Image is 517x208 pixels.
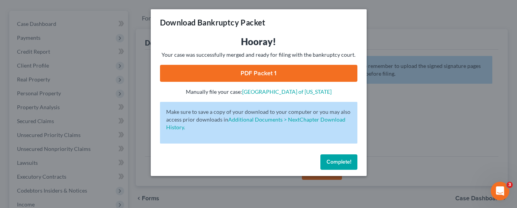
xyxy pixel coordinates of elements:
[507,182,513,188] span: 3
[166,108,351,131] p: Make sure to save a copy of your download to your computer or you may also access prior downloads in
[160,88,357,96] p: Manually file your case:
[160,36,357,48] h3: Hooray!
[166,116,345,130] a: Additional Documents > NextChapter Download History.
[160,17,266,28] h3: Download Bankruptcy Packet
[320,154,357,170] button: Complete!
[491,182,509,200] iframe: Intercom live chat
[160,65,357,82] a: PDF Packet 1
[327,159,351,165] span: Complete!
[242,88,332,95] a: [GEOGRAPHIC_DATA] of [US_STATE]
[160,51,357,59] p: Your case was successfully merged and ready for filing with the bankruptcy court.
